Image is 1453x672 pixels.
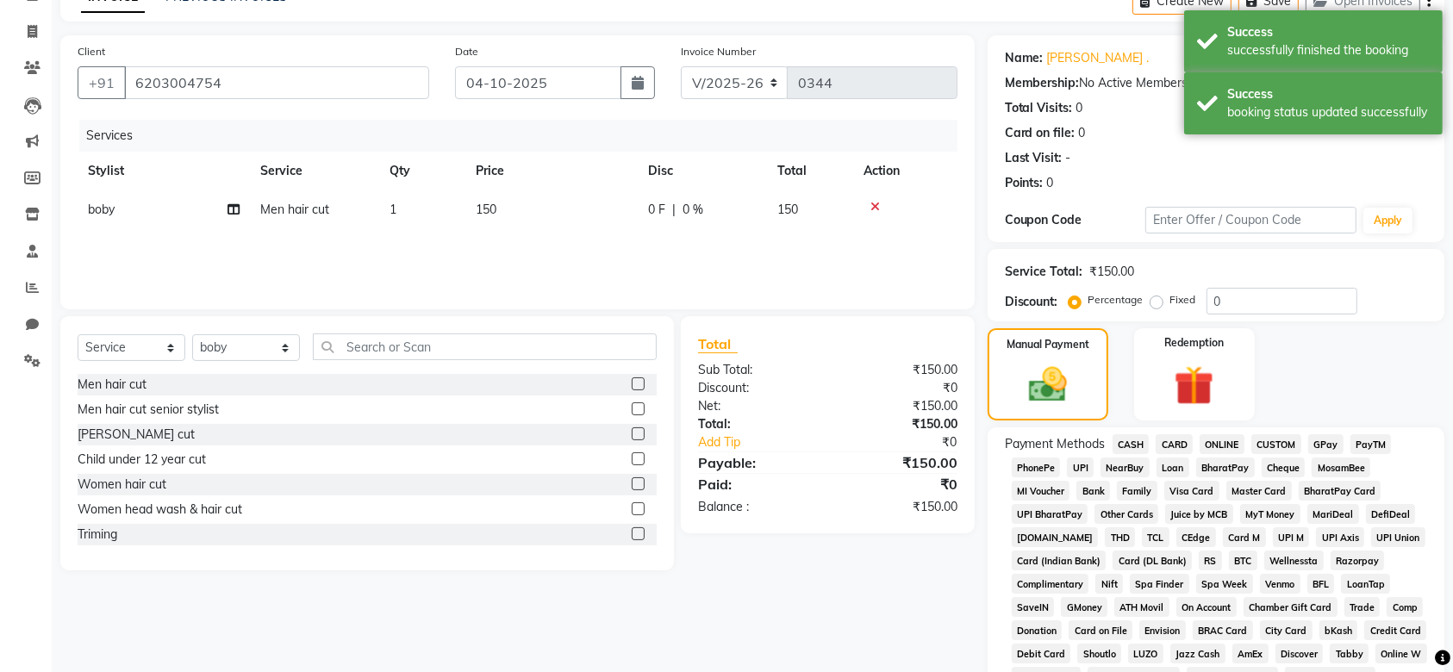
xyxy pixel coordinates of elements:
div: Payable: [685,452,827,473]
span: [DOMAIN_NAME] [1012,527,1099,547]
span: Master Card [1226,481,1292,501]
span: Spa Finder [1130,574,1189,594]
span: PhonePe [1012,457,1061,477]
div: Paid: [685,474,827,495]
div: ₹150.00 [827,452,970,473]
span: Total [698,335,738,353]
div: Women hair cut [78,476,166,494]
span: Family [1117,481,1157,501]
span: 0 % [683,201,703,219]
span: CASH [1113,434,1150,454]
span: Wellnessta [1264,551,1324,570]
img: _gift.svg [1162,361,1226,410]
span: TCL [1142,527,1169,547]
input: Search by Name/Mobile/Email/Code [124,66,429,99]
span: Discover [1275,644,1324,663]
div: Success [1227,85,1430,103]
span: Payment Methods [1005,435,1106,453]
span: CEdge [1176,527,1216,547]
span: Envision [1139,620,1186,640]
span: Chamber Gift Card [1244,597,1338,617]
span: MyT Money [1240,504,1300,524]
input: Search or Scan [313,333,657,360]
label: Manual Payment [1007,337,1089,352]
th: Stylist [78,152,250,190]
span: Nift [1095,574,1123,594]
span: MosamBee [1312,457,1370,477]
span: boby [88,202,115,217]
span: Spa Week [1196,574,1253,594]
span: Loan [1157,457,1189,477]
span: MI Voucher [1012,481,1070,501]
span: ATH Movil [1114,597,1169,617]
div: Service Total: [1005,263,1083,281]
span: Visa Card [1164,481,1219,501]
th: Qty [379,152,465,190]
span: BRAC Card [1193,620,1253,640]
label: Redemption [1164,335,1224,351]
span: LoanTap [1341,574,1390,594]
th: Price [465,152,638,190]
div: - [1066,149,1071,167]
div: 0 [1079,124,1086,142]
div: No Active Membership [1005,74,1427,92]
span: CARD [1156,434,1193,454]
th: Total [767,152,853,190]
div: Men hair cut senior stylist [78,401,219,419]
span: Comp [1387,597,1423,617]
label: Percentage [1088,292,1144,308]
div: ₹0 [827,379,970,397]
div: Balance : [685,498,827,516]
span: 1 [390,202,396,217]
div: Men hair cut [78,376,147,394]
div: ₹0 [851,433,970,451]
span: Bank [1076,481,1110,501]
span: Card M [1223,527,1266,547]
div: ₹150.00 [827,397,970,415]
span: Complimentary [1012,574,1089,594]
div: Success [1227,23,1430,41]
span: 0 F [648,201,665,219]
div: 0 [1076,99,1083,117]
span: Cheque [1262,457,1306,477]
div: 0 [1047,174,1054,192]
div: [PERSON_NAME] cut [78,426,195,444]
div: ₹150.00 [827,361,970,379]
div: Total: [685,415,827,433]
span: Men hair cut [260,202,329,217]
span: MariDeal [1307,504,1359,524]
span: UPI Axis [1316,527,1364,547]
span: BTC [1229,551,1257,570]
span: Card (Indian Bank) [1012,551,1107,570]
span: DefiDeal [1366,504,1416,524]
button: Apply [1363,208,1412,233]
span: City Card [1260,620,1313,640]
span: LUZO [1128,644,1163,663]
span: ONLINE [1200,434,1244,454]
button: +91 [78,66,126,99]
span: UPI [1067,457,1094,477]
div: Coupon Code [1005,211,1145,229]
div: Total Visits: [1005,99,1073,117]
label: Fixed [1170,292,1196,308]
div: ₹0 [827,474,970,495]
span: Debit Card [1012,644,1071,663]
div: Membership: [1005,74,1080,92]
th: Service [250,152,379,190]
span: SaveIN [1012,597,1055,617]
span: PayTM [1350,434,1392,454]
span: Card (DL Bank) [1113,551,1192,570]
th: Disc [638,152,767,190]
span: BharatPay [1196,457,1255,477]
div: Triming [78,526,117,544]
div: ₹150.00 [827,498,970,516]
th: Action [853,152,957,190]
span: RS [1199,551,1222,570]
span: NearBuy [1101,457,1150,477]
label: Invoice Number [681,44,756,59]
span: | [672,201,676,219]
div: Sub Total: [685,361,827,379]
div: Discount: [685,379,827,397]
div: ₹150.00 [1090,263,1135,281]
span: Venmo [1260,574,1300,594]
